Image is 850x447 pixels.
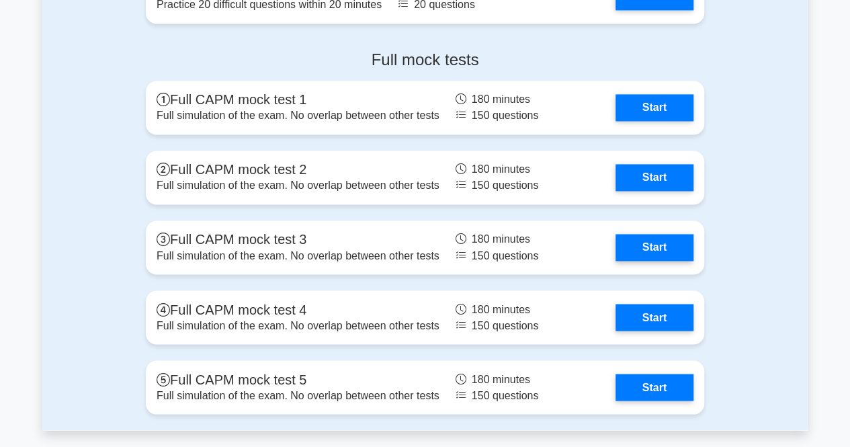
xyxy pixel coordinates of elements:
[615,304,693,331] a: Start
[615,234,693,261] a: Start
[146,50,704,70] h4: Full mock tests
[615,94,693,121] a: Start
[615,164,693,191] a: Start
[615,374,693,401] a: Start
